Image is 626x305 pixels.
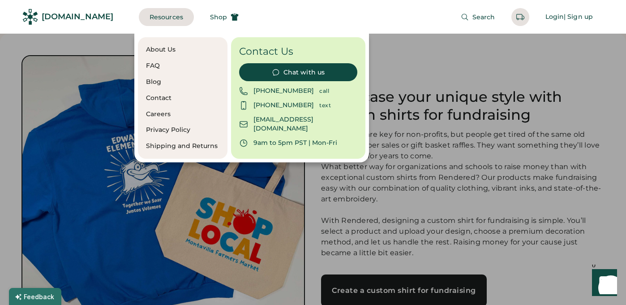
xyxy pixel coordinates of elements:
div: [DOMAIN_NAME] [42,11,113,22]
div: [PHONE_NUMBER] [253,87,314,96]
iframe: Front Chat [583,265,622,303]
button: Chat with us [239,63,357,81]
a: About Us [146,45,219,54]
span: Shop [210,14,227,20]
a: Blog [146,78,219,87]
div: text [319,102,357,109]
div: 9am to 5pm PST | Mon-Fri [253,139,337,148]
a: Careers [146,110,219,119]
a: Contact [146,94,219,103]
span: Search [472,14,495,20]
img: Rendered Logo - Screens [22,9,38,25]
div: Contact Us [239,45,357,58]
a: FAQ [146,61,219,70]
div: call [319,87,357,95]
button: Resources [139,8,194,26]
div: Login [545,13,564,22]
button: Retrieve an order [511,8,529,26]
a: Privacy Policy [146,126,219,135]
div: | Sign up [564,13,593,22]
a: Shipping and Returns [146,142,219,151]
div: [EMAIL_ADDRESS][DOMAIN_NAME] [253,115,357,133]
button: Shop [199,8,249,26]
button: Search [450,8,506,26]
div: [PHONE_NUMBER] [253,101,314,110]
